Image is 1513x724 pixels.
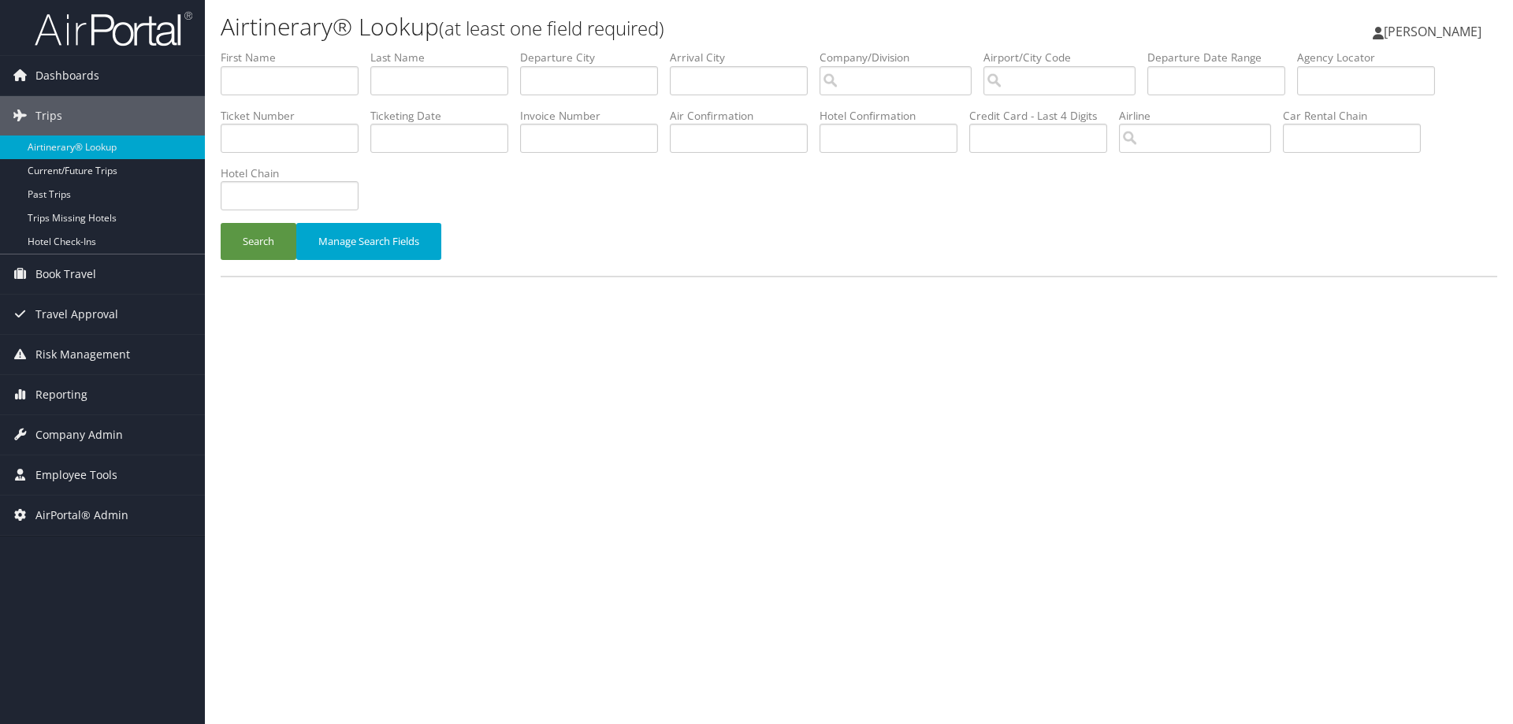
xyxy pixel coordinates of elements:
[221,165,370,181] label: Hotel Chain
[520,50,670,65] label: Departure City
[221,50,370,65] label: First Name
[1119,108,1283,124] label: Airline
[1297,50,1447,65] label: Agency Locator
[35,496,128,535] span: AirPortal® Admin
[983,50,1147,65] label: Airport/City Code
[1373,8,1497,55] a: [PERSON_NAME]
[670,50,820,65] label: Arrival City
[370,50,520,65] label: Last Name
[1147,50,1297,65] label: Departure Date Range
[296,223,441,260] button: Manage Search Fields
[35,10,192,47] img: airportal-logo.png
[35,254,96,294] span: Book Travel
[370,108,520,124] label: Ticketing Date
[439,15,664,41] small: (at least one field required)
[1283,108,1433,124] label: Car Rental Chain
[221,223,296,260] button: Search
[35,56,99,95] span: Dashboards
[1384,23,1481,40] span: [PERSON_NAME]
[35,375,87,414] span: Reporting
[670,108,820,124] label: Air Confirmation
[820,50,983,65] label: Company/Division
[35,96,62,136] span: Trips
[221,108,370,124] label: Ticket Number
[35,415,123,455] span: Company Admin
[520,108,670,124] label: Invoice Number
[221,10,1072,43] h1: Airtinerary® Lookup
[35,335,130,374] span: Risk Management
[35,455,117,495] span: Employee Tools
[35,295,118,334] span: Travel Approval
[820,108,969,124] label: Hotel Confirmation
[969,108,1119,124] label: Credit Card - Last 4 Digits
